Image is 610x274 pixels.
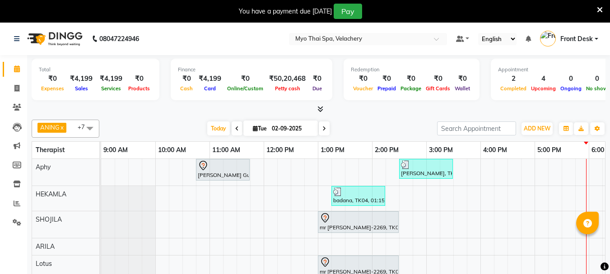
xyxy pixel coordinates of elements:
iframe: chat widget [572,238,601,265]
span: +7 [78,123,92,130]
div: badana, TK04, 01:15 PM-02:15 PM, Thai Dry (60 min) NB [332,187,384,204]
span: Completed [498,85,529,92]
span: Front Desk [560,34,593,44]
div: ₹4,199 [96,74,126,84]
span: ANING [40,124,60,131]
div: ₹0 [375,74,398,84]
button: Pay [334,4,362,19]
span: Ongoing [558,85,584,92]
span: Card [202,85,218,92]
div: ₹0 [351,74,375,84]
div: ₹50,20,468 [265,74,309,84]
span: HEKAMLA [36,190,66,198]
a: 4:00 PM [481,144,509,157]
span: Voucher [351,85,375,92]
b: 08047224946 [99,26,139,51]
a: 11:00 AM [210,144,242,157]
span: Wallet [452,85,472,92]
span: Sales [73,85,90,92]
div: ₹0 [126,74,152,84]
div: mr [PERSON_NAME]-2269, TK03, 01:00 PM-02:30 PM, Aroma Thai 90 Mins [319,213,398,232]
div: 2 [498,74,529,84]
span: Upcoming [529,85,558,92]
div: 4 [529,74,558,84]
span: Services [99,85,123,92]
div: You have a payment due [DATE] [239,7,332,16]
span: Online/Custom [225,85,265,92]
a: 2:00 PM [373,144,401,157]
div: ₹0 [452,74,472,84]
div: ₹0 [178,74,195,84]
div: ₹4,199 [66,74,96,84]
div: [PERSON_NAME], TK05, 02:30 PM-03:30 PM, Aroma Thai [ 60 Min ] [400,160,452,177]
span: Prepaid [375,85,398,92]
a: x [60,124,64,131]
div: ₹0 [424,74,452,84]
div: ₹0 [225,74,265,84]
div: Redemption [351,66,472,74]
div: Total [39,66,152,74]
div: ₹4,199 [195,74,225,84]
a: 10:00 AM [156,144,188,157]
span: ARILA [36,242,55,251]
a: 5:00 PM [535,144,563,157]
span: Expenses [39,85,66,92]
span: SHOJILA [36,215,62,223]
input: Search Appointment [437,121,516,135]
span: Gift Cards [424,85,452,92]
div: 0 [558,74,584,84]
span: Aphy [36,163,51,171]
img: logo [23,26,85,51]
span: Lotus [36,260,52,268]
div: ₹0 [39,74,66,84]
span: Today [207,121,230,135]
span: Tue [251,125,269,132]
span: ADD NEW [524,125,550,132]
input: 2025-09-02 [269,122,314,135]
span: Cash [178,85,195,92]
div: Appointment [498,66,610,74]
span: Petty cash [273,85,303,92]
span: Therapist [36,146,65,154]
a: 9:00 AM [101,144,130,157]
div: ₹0 [398,74,424,84]
span: Package [398,85,424,92]
button: ADD NEW [522,122,553,135]
a: 3:00 PM [427,144,455,157]
span: Products [126,85,152,92]
img: Front Desk [540,31,556,46]
a: 1:00 PM [318,144,347,157]
div: Finance [178,66,325,74]
div: [PERSON_NAME] Guru-672, TK01, 10:45 AM-11:45 AM, Aroma Thai [ 60 Min ] [197,160,249,179]
div: 0 [584,74,610,84]
span: No show [584,85,610,92]
div: ₹0 [309,74,325,84]
a: 12:00 PM [264,144,296,157]
span: Due [310,85,324,92]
